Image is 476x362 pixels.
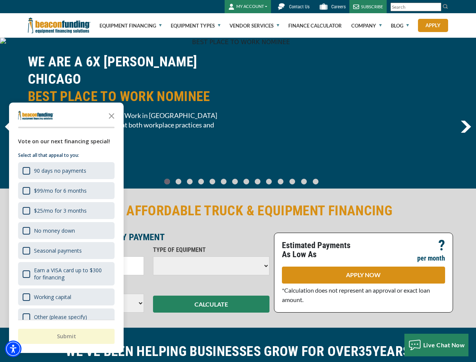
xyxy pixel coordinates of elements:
p: TYPE OF EQUIPMENT [153,245,269,255]
img: Search [442,3,448,9]
div: Earn a VISA card up to $300 for financing [34,267,110,281]
p: per month [417,254,445,263]
div: Working capital [18,288,115,305]
p: ESTIMATE YOUR MONTHLY PAYMENT [28,233,269,242]
a: Go To Slide 1 [174,178,183,185]
div: 90 days no payments [18,162,115,179]
img: Company logo [18,111,54,120]
button: Live Chat Now [404,334,469,356]
div: No money down [18,222,115,239]
a: Go To Slide 13 [311,178,320,185]
a: Go To Slide 3 [197,178,206,185]
a: Blog [391,14,409,38]
a: Go To Slide 4 [208,178,217,185]
img: Left Navigator [5,121,15,133]
div: Working capital [34,293,71,301]
a: Go To Slide 6 [231,178,240,185]
a: Go To Slide 12 [299,178,309,185]
a: APPLY NOW [282,267,445,284]
p: ? [438,241,445,250]
a: previous [5,121,15,133]
p: Select all that appeal to you: [18,152,115,159]
a: next [461,121,471,133]
div: Seasonal payments [18,242,115,259]
span: 35 [358,344,372,359]
div: Accessibility Menu [5,341,21,357]
button: Close the survey [104,108,119,123]
span: BEST PLACE TO WORK NOMINEE [28,88,234,105]
span: [PERSON_NAME] Best Places to Work in [GEOGRAPHIC_DATA] recognizes employers that excel at both wo... [28,111,234,139]
span: Careers [331,4,346,9]
div: $25/mo for 3 months [34,207,87,214]
p: Estimated Payments As Low As [282,241,359,259]
a: Go To Slide 7 [242,178,251,185]
div: Seasonal payments [34,247,82,254]
span: *Calculation does not represent an approval or exact loan amount. [282,287,430,303]
a: Go To Slide 8 [253,178,262,185]
a: Go To Slide 2 [185,178,194,185]
div: Survey [9,103,124,353]
a: Go To Slide 11 [288,178,297,185]
div: No money down [34,227,75,234]
a: Go To Slide 10 [276,178,285,185]
a: Clear search text [433,4,439,10]
h2: WE'VE BEEN HELPING BUSINESSES GROW FOR OVER YEARS [28,343,448,360]
img: Beacon Funding Corporation logo [28,13,90,38]
div: Other (please specify) [18,308,115,325]
h2: FAST & AFFORDABLE TRUCK & EQUIPMENT FINANCING [28,202,448,219]
a: Equipment Financing [99,14,162,38]
a: Go To Slide 9 [265,178,274,185]
a: Company [351,14,382,38]
a: Vendor Services [230,14,279,38]
img: Right Navigator [461,121,471,133]
a: Finance Calculator [288,14,342,38]
a: Go To Slide 0 [163,178,172,185]
a: Equipment Types [171,14,220,38]
span: Live Chat Now [423,341,465,348]
div: Earn a VISA card up to $300 for financing [18,262,115,285]
h2: WE ARE A 6X [PERSON_NAME] CHICAGO [28,53,234,105]
div: 90 days no payments [34,167,86,174]
div: Other (please specify) [34,313,87,321]
button: CALCULATE [153,296,269,313]
button: Submit [18,329,115,344]
input: Search [390,3,441,11]
div: $25/mo for 3 months [18,202,115,219]
div: $99/mo for 6 months [34,187,87,194]
div: Vote on our next financing special! [18,137,115,146]
a: Apply [418,19,448,32]
a: Go To Slide 5 [219,178,228,185]
span: Contact Us [289,4,309,9]
div: $99/mo for 6 months [18,182,115,199]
